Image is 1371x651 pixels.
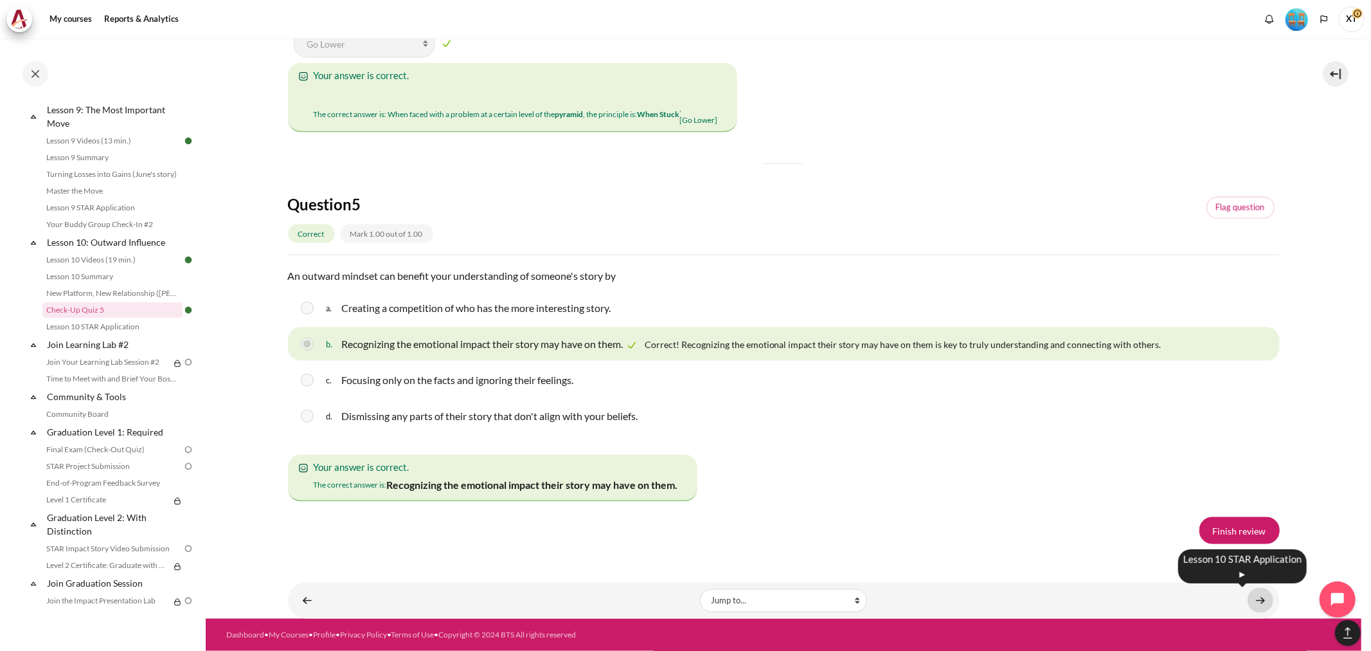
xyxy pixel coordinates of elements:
[183,135,194,147] img: Done
[42,371,183,387] a: Time to Meet with and Brief Your Boss #2
[555,109,584,120] strong: pyramid
[183,543,194,555] img: To do
[340,630,387,639] a: Privacy Policy
[1339,6,1365,32] a: User menu
[45,6,96,32] a: My courses
[42,200,183,215] a: Lesson 9 STAR Application
[42,133,183,149] a: Lesson 9 Videos (13 min.)
[314,103,718,126] div: The correct answer is: When faced with a problem at a certain level of the , the principle is: , ...
[45,574,183,592] a: Join Graduation Session
[625,339,638,352] img: Correct
[1314,10,1334,29] button: Languages
[183,595,194,607] img: To do
[288,194,506,214] h4: Question
[42,252,183,268] a: Lesson 10 Videos (19 min.)
[183,461,194,472] img: To do
[307,460,678,475] div: Your answer is correct.
[1286,8,1308,31] img: Level #4
[1339,6,1365,32] span: XT
[42,167,183,182] a: Turning Losses into Gains (June's story)
[1260,10,1279,29] div: Show notification window with no new notifications
[327,298,339,318] span: a.
[183,444,194,455] img: To do
[438,630,576,639] a: Copyright © 2024 BTS All rights reserved
[313,630,336,639] a: Profile
[327,334,339,354] span: b.
[1280,7,1313,31] a: Level #4
[45,423,183,441] a: Graduation Level 1: Required
[42,286,183,301] a: New Platform, New Relationship ([PERSON_NAME]'s Story)
[27,426,40,439] span: Collapse
[341,372,573,388] p: Focusing only on the facts and ignoring their feelings.
[42,217,183,232] a: Your Buddy Group Check-In #2
[45,509,183,540] a: Graduation Level 2: With Distinction
[327,406,339,426] span: d.
[42,302,183,318] a: Check-Up Quiz 5
[183,356,194,368] img: To do
[340,225,433,243] div: Mark 1.00 out of 1.00
[226,630,264,639] a: Dashboard
[352,195,361,214] span: 5
[42,459,183,474] a: STAR Project Submission
[45,234,183,251] a: Lesson 10: Outward Influence
[288,270,616,282] span: An outward mindset can benefit your understanding of someone's story by
[42,183,183,199] a: Master the Move
[42,354,170,370] a: Join Your Learning Lab Session #2
[42,541,183,556] a: STAR Impact Story Video Submission
[42,558,170,573] a: Level 2 Certificate: Graduate with Distinction
[294,588,320,613] a: ◄ New Platform, New Relationship (Sherene's Story)
[1206,197,1275,219] a: Flagged
[1286,7,1308,31] div: Level #4
[307,68,718,83] div: Your answer is correct.
[42,407,183,422] a: Community Board
[42,150,183,165] a: Lesson 9 Summary
[100,6,183,32] a: Reports & Analytics
[1335,620,1361,646] button: [[backtotopbutton]]
[27,390,40,403] span: Collapse
[327,370,339,390] span: c.
[341,336,623,352] p: Recognizing the emotional impact their story may have on them.
[42,319,183,335] a: Lesson 10 STAR Application
[391,630,434,639] a: Terms of Use
[27,110,40,123] span: Collapse
[387,477,678,493] p: Recognizing the emotional impact their story may have on them.
[226,629,851,641] div: • • • • •
[42,269,183,284] a: Lesson 10 Summary
[269,630,309,639] a: My Courses
[42,475,183,491] a: End-of-Program Feedback Survey
[341,300,611,316] p: Creating a competition of who has the more interesting story.
[45,388,183,405] a: Community & Tools
[645,339,1161,350] span: Correct! Recognizing the emotional impact their story may have on them is key to truly understand...
[45,101,183,132] a: Lesson 9: The Most Important Move
[1199,517,1280,544] a: Finish review
[440,37,453,50] img: Correct
[341,408,638,424] p: Dismissing any parts of their story that don't align with your beliefs.
[42,442,183,457] a: Final Exam (Check-Out Quiz)
[1178,549,1307,583] div: Lesson 10 STAR Application ►
[42,593,170,609] a: Join the Impact Presentation Lab
[27,338,40,351] span: Collapse
[27,236,40,249] span: Collapse
[183,304,194,316] img: Done
[10,10,28,29] img: Architeck
[42,492,170,508] a: Level 1 Certificate
[45,610,170,641] a: 8-Week Keep Turning Outward Program
[288,225,335,243] div: Correct
[27,518,40,531] span: Collapse
[183,254,194,266] img: Done
[638,109,680,120] strong: When Stuck
[45,336,183,353] a: Join Learning Lab #2
[314,475,678,495] div: The correct answer is:
[6,6,39,32] a: Architeck Architeck
[27,577,40,590] span: Collapse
